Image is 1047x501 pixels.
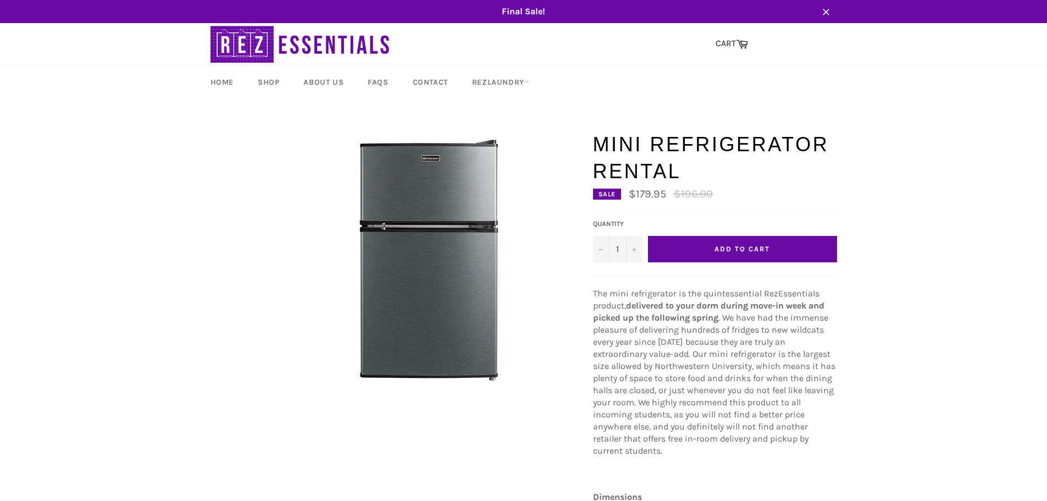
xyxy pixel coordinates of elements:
[674,188,713,200] s: $196.00
[593,312,835,456] span: . We have had the immense pleasure of delivering hundreds of fridges to new wildcats every year s...
[593,288,819,311] span: The mini refrigerator is the quintessential RezEssentials product,
[461,66,540,98] a: RezLaundry
[247,66,290,98] a: Shop
[200,66,245,98] a: Home
[357,66,399,98] a: FAQs
[292,131,556,395] img: Mini Refrigerator Rental
[402,66,459,98] a: Contact
[593,219,642,229] label: Quantity
[200,5,848,18] span: Final Sale!
[593,300,824,323] strong: delivered to your dorm during move-in week and picked up the following spring
[648,236,837,262] button: Add to Cart
[629,188,666,200] span: $179.95
[292,66,354,98] a: About Us
[593,189,621,200] div: Sale
[626,236,642,262] button: Increase quantity
[593,236,610,262] button: Decrease quantity
[593,131,837,185] h1: Mini Refrigerator Rental
[710,32,754,56] a: CART
[210,23,392,65] img: RezEssentials
[714,245,769,253] span: Add to Cart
